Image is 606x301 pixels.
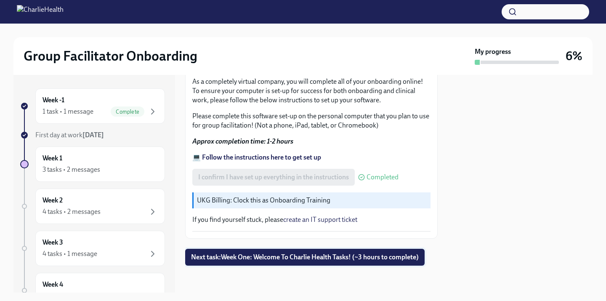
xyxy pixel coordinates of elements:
div: 1 task • 1 message [43,107,93,116]
a: create an IT support ticket [283,216,357,224]
h6: Week 1 [43,154,62,163]
span: First day at work [35,131,104,139]
h2: Group Facilitator Onboarding [24,48,197,64]
strong: [DATE] [82,131,104,139]
a: 💻 Follow the instructions here to get set up [192,153,321,161]
strong: Approx completion time: 1-2 hours [192,137,293,145]
span: Completed [367,174,399,181]
p: As a completely virtual company, you will complete all of your onboarding online! To ensure your ... [192,77,431,105]
h3: 6% [566,48,582,64]
strong: My progress [475,47,511,56]
a: Week 34 tasks • 1 message [20,231,165,266]
h6: Week 2 [43,196,63,205]
p: If you find yourself stuck, please [192,215,431,224]
div: 1 task [43,291,58,301]
p: UKG Billing: Clock this as Onboarding Training [197,196,427,205]
img: CharlieHealth [17,5,64,19]
span: Complete [111,109,144,115]
a: Week 13 tasks • 2 messages [20,147,165,182]
a: First day at work[DATE] [20,131,165,140]
button: Next task:Week One: Welcome To Charlie Health Tasks! (~3 hours to complete) [185,249,425,266]
div: 4 tasks • 1 message [43,249,97,258]
div: 3 tasks • 2 messages [43,165,100,174]
div: 4 tasks • 2 messages [43,207,101,216]
p: Please complete this software set-up on the personal computer that you plan to use for group faci... [192,112,431,130]
h6: Week -1 [43,96,64,105]
a: Week 24 tasks • 2 messages [20,189,165,224]
a: Week -11 task • 1 messageComplete [20,88,165,124]
h6: Week 3 [43,238,63,247]
span: Next task : Week One: Welcome To Charlie Health Tasks! (~3 hours to complete) [191,253,419,261]
h6: Week 4 [43,280,63,289]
